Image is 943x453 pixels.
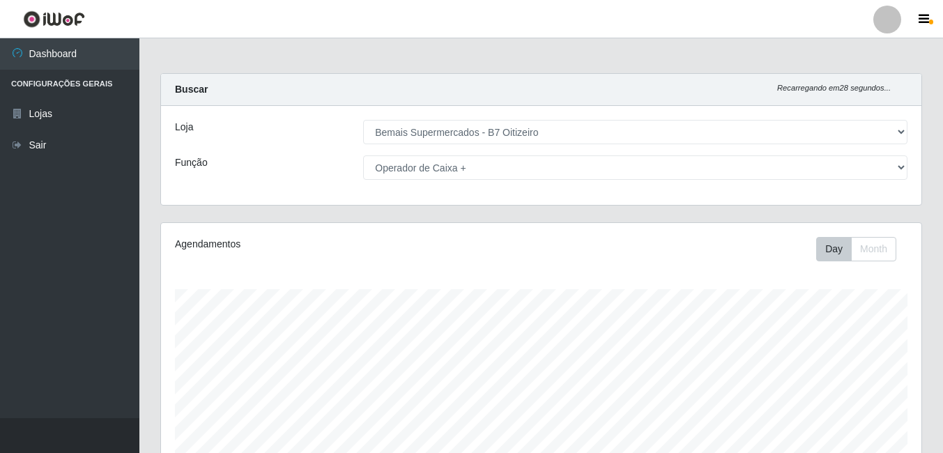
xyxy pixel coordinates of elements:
[816,237,852,261] button: Day
[175,120,193,135] label: Loja
[816,237,896,261] div: First group
[816,237,907,261] div: Toolbar with button groups
[175,84,208,95] strong: Buscar
[23,10,85,28] img: CoreUI Logo
[175,155,208,170] label: Função
[851,237,896,261] button: Month
[777,84,891,92] i: Recarregando em 28 segundos...
[175,237,468,252] div: Agendamentos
